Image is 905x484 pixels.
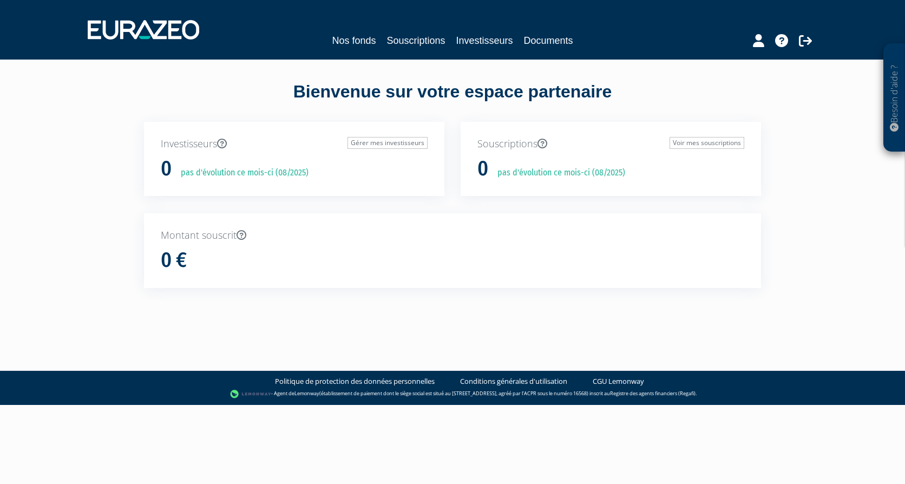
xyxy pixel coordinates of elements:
[347,137,428,149] a: Gérer mes investisseurs
[161,249,187,272] h1: 0 €
[610,390,696,397] a: Registre des agents financiers (Regafi)
[670,137,744,149] a: Voir mes souscriptions
[524,33,573,48] a: Documents
[136,80,769,122] div: Bienvenue sur votre espace partenaire
[460,376,567,387] a: Conditions générales d'utilisation
[477,158,488,180] h1: 0
[490,167,625,179] p: pas d'évolution ce mois-ci (08/2025)
[161,228,744,243] p: Montant souscrit
[275,376,435,387] a: Politique de protection des données personnelles
[593,376,644,387] a: CGU Lemonway
[173,167,309,179] p: pas d'évolution ce mois-ci (08/2025)
[477,137,744,151] p: Souscriptions
[456,33,513,48] a: Investisseurs
[230,389,272,400] img: logo-lemonway.png
[88,20,199,40] img: 1732889491-logotype_eurazeo_blanc_rvb.png
[161,137,428,151] p: Investisseurs
[332,33,376,48] a: Nos fonds
[888,49,901,147] p: Besoin d'aide ?
[11,389,894,400] div: - Agent de (établissement de paiement dont le siège social est situé au [STREET_ADDRESS], agréé p...
[161,158,172,180] h1: 0
[294,390,319,397] a: Lemonway
[386,33,445,48] a: Souscriptions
